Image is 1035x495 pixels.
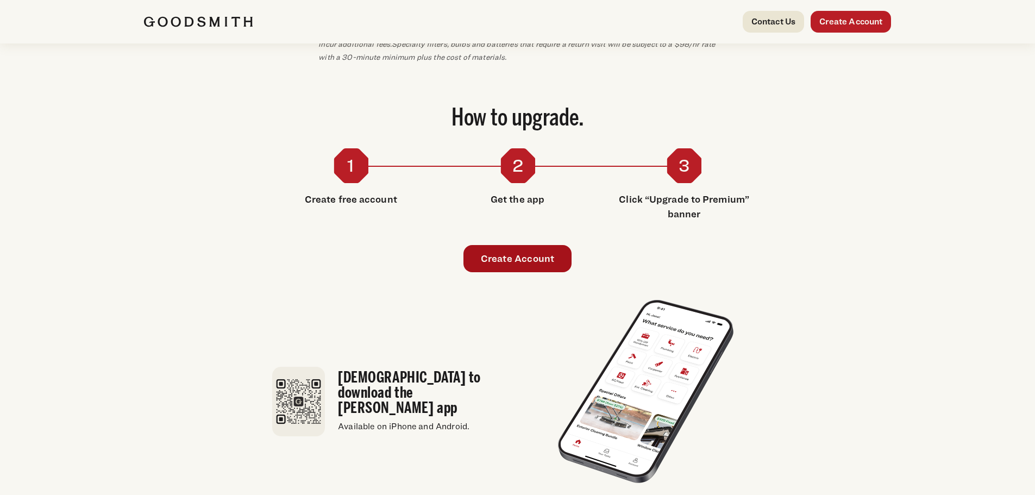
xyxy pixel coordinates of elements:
h3: [DEMOGRAPHIC_DATA] to download the [PERSON_NAME] app [338,370,506,416]
div: 1 [334,148,368,183]
img: Smartphone displaying a service request app with a list of home repair and maintenance tasks [551,294,741,490]
h4: Get the app [451,192,584,206]
img: Goodsmith app download QR code [272,367,325,436]
p: Available on iPhone and Android. [338,420,506,433]
div: 3 [667,148,701,183]
img: Goodsmith [144,16,253,27]
h2: How to upgrade. [144,107,892,131]
a: Contact Us [743,11,805,33]
div: 2 [500,148,535,183]
h4: Create free account [285,192,417,206]
a: Create Account [463,245,572,272]
em: Filters, bulbs, batteries, and treatment chemicals are billed separately. Replacing bulbs or batt... [318,26,715,61]
a: Create Account [811,11,891,33]
h4: Click “Upgrade to Premium” banner [618,192,750,221]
